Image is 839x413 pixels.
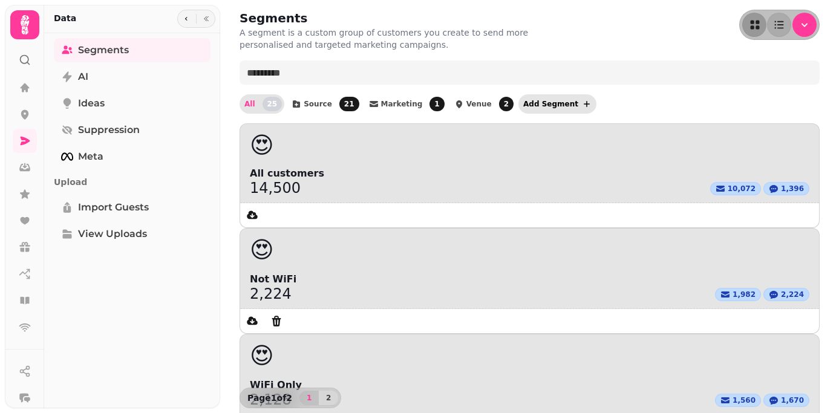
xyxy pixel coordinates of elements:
[339,97,359,111] span: 21
[715,288,761,301] button: 1,982
[250,181,301,195] span: 14,500
[781,395,804,405] span: 1,670
[250,134,274,157] span: 😍
[240,94,284,114] button: All25
[240,27,549,51] p: A segment is a custom group of customers you create to send more personalised and targeted market...
[78,227,147,241] span: View Uploads
[240,10,472,27] h2: Segments
[319,391,338,405] button: 2
[250,238,274,262] span: 😍
[763,182,809,195] button: 1,396
[523,100,578,108] span: Add Segment
[250,344,274,368] span: 😍
[728,184,756,193] span: 10,072
[54,91,211,115] a: Ideas
[54,171,211,193] p: Upload
[781,290,804,299] span: 2,224
[54,38,211,62] a: Segments
[763,394,809,407] button: 1,670
[263,97,282,111] span: 25
[518,94,596,114] button: Add Segment
[240,309,264,333] button: data export
[715,394,761,407] button: 1,560
[54,222,211,246] a: View Uploads
[78,200,149,215] span: Import Guests
[792,13,817,37] button: Menu
[250,378,809,392] span: WiFi Only
[243,392,297,404] p: Page 1 of 2
[250,272,809,287] span: Not WiFi
[264,309,289,333] button: Delete segment
[250,166,809,181] span: All customers
[304,394,314,402] span: 1
[78,43,129,57] span: Segments
[781,184,804,193] span: 1,396
[381,100,423,108] span: Marketing
[240,203,264,227] button: data export
[78,70,88,84] span: AI
[733,290,756,299] span: 1,982
[364,94,447,114] button: Marketing1
[299,391,319,405] button: 1
[733,395,756,405] span: 1,560
[466,100,492,108] span: Venue
[449,94,516,114] button: Venue2
[250,287,292,301] a: 2,224
[78,123,140,137] span: Suppression
[324,394,333,402] span: 2
[78,96,105,111] span: Ideas
[54,12,76,24] h2: Data
[54,145,211,169] a: Meta
[44,33,220,408] nav: Tabs
[54,118,211,142] a: Suppression
[763,288,809,301] button: 2,224
[54,65,211,89] a: AI
[710,182,761,195] button: 10,072
[767,13,791,37] button: as-table
[299,391,338,405] nav: Pagination
[78,149,103,164] span: Meta
[499,97,514,111] span: 2
[54,195,211,220] a: Import Guests
[304,100,332,108] span: Source
[742,13,766,37] button: as-grid
[287,94,361,114] button: Source21
[244,100,255,108] span: All
[429,97,444,111] span: 1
